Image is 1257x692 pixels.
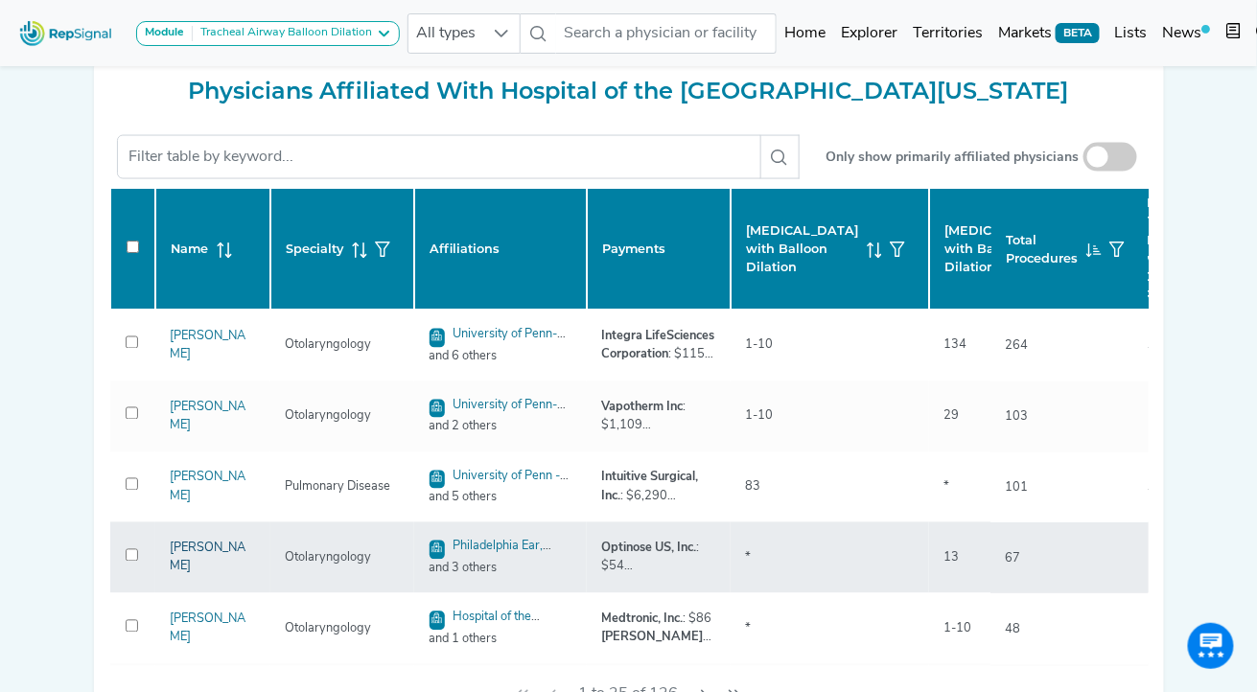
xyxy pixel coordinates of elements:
[408,14,483,53] span: All types
[418,348,583,366] span: and 6 others
[193,26,372,41] div: Tracheal Airway Balloon Dilation
[171,542,246,573] a: [PERSON_NAME]
[603,240,666,258] span: Payments
[430,471,570,505] a: University of Penn - Medical Group
[274,549,384,567] div: Otolaryngology
[994,620,1033,638] div: 48
[734,478,773,496] div: 83
[1155,14,1219,53] a: News
[933,407,971,426] div: 29
[602,611,715,629] div: : $86
[171,331,246,361] a: [PERSON_NAME]
[933,549,971,567] div: 13
[418,560,583,578] span: and 3 others
[274,407,384,426] div: Otolaryngology
[734,336,785,355] div: 1-10
[145,27,184,38] strong: Module
[430,400,567,434] a: University of Penn-Medical Group
[826,148,1080,168] small: Only show primarily affiliated physicians
[602,542,697,555] strong: Optinose US, Inc.
[994,549,1033,567] div: 67
[602,399,715,435] div: : $1,109
[602,613,684,626] strong: Medtronic, Inc.
[747,221,859,277] span: [MEDICAL_DATA] with Balloon Dilation
[287,240,344,258] span: Specialty
[171,613,246,644] a: [PERSON_NAME]
[172,240,209,258] span: Name
[117,135,761,179] input: Filter table by keyword...
[431,240,500,258] span: Affiliations
[430,611,554,664] a: Hospital of the [GEOGRAPHIC_DATA][US_STATE]
[994,478,1040,496] div: 101
[905,14,990,53] a: Territories
[136,21,400,46] button: ModuleTracheal Airway Balloon Dilation
[994,336,1040,355] div: 264
[933,620,984,638] div: 1-10
[1007,231,1079,267] span: Total Procedures
[602,328,715,364] div: : $115
[418,418,583,436] span: and 2 others
[602,469,715,505] div: : $6,290
[430,329,567,363] a: University of Penn-Medical Group
[556,13,777,54] input: Search a physician or facility
[274,478,403,496] div: Pulmonary Disease
[602,629,715,647] div: : $54
[418,631,583,649] span: and 1 others
[777,14,833,53] a: Home
[933,336,979,355] div: 134
[274,620,384,638] div: Otolaryngology
[1107,14,1155,53] a: Lists
[602,402,684,414] strong: Vapotherm Inc
[602,472,699,502] strong: Intuitive Surgical, Inc.
[418,489,583,507] span: and 5 others
[833,14,905,53] a: Explorer
[274,336,384,355] div: Otolaryngology
[602,632,712,662] strong: [PERSON_NAME] Squibb Company
[602,331,715,361] strong: Integra LifeSciences Corporation
[1056,23,1100,42] span: BETA
[109,78,1149,105] h2: Physicians Affiliated With Hospital of the [GEOGRAPHIC_DATA][US_STATE]
[990,14,1107,53] a: MarketsBETA
[994,407,1040,426] div: 103
[1219,14,1249,53] button: Intel Book
[171,472,246,502] a: [PERSON_NAME]
[945,221,1058,277] span: [MEDICAL_DATA] with Balloon Dilation
[430,541,552,575] a: Philadelphia Ear, Nose & Throat Assoc
[734,407,785,426] div: 1-10
[602,540,715,576] div: : $54
[171,402,246,432] a: [PERSON_NAME]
